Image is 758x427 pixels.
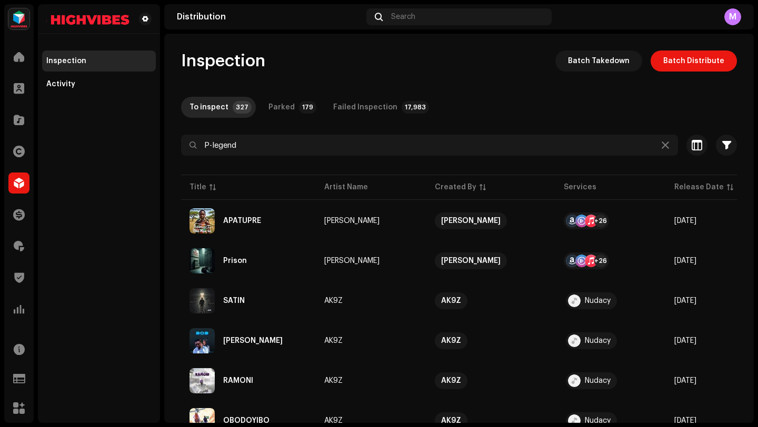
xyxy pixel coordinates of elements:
[674,182,724,192] div: Release Date
[435,292,547,309] span: AK9Z
[189,182,206,192] div: Title
[585,377,611,384] div: Nudacy
[46,57,86,65] div: Inspection
[324,417,343,424] div: AK9Z
[324,297,343,304] div: AK9Z
[555,50,642,72] button: Batch Takedown
[435,212,547,229] span: Obrempong Kwame
[268,97,295,118] div: Parked
[8,8,29,29] img: feab3aad-9b62-475c-8caf-26f15a9573ee
[189,248,215,273] img: 45d8c4ae-2fd0-46e2-ae04-35a9b01100a2
[324,217,418,225] span: Obrempong Kwame
[324,377,343,384] div: AK9Z
[189,368,215,393] img: 275b8dac-e8bd-4c32-a55d-36d5cb4b16b7
[189,288,215,313] img: 50e29eb6-6619-474a-bd8a-f6036b250721
[223,417,270,424] div: OBODOYIBO
[441,372,461,389] div: AK9Z
[42,50,156,72] re-m-nav-item: Inspection
[651,50,737,72] button: Batch Distribute
[324,217,380,225] div: [PERSON_NAME]
[324,417,418,424] span: AK9Z
[46,13,135,25] img: d4093022-bcd4-44a3-a5aa-2cc358ba159b
[181,135,678,156] input: Search
[324,377,418,384] span: AK9Z
[674,417,696,424] span: Nov 11, 2024
[674,337,696,344] span: Jun 29, 2024
[324,257,418,265] span: Obrempong Kwame
[324,337,418,344] span: AK9Z
[674,297,696,304] span: Jun 10, 2025
[435,332,547,349] span: AK9Z
[594,255,607,267] div: +26
[181,50,265,72] span: Inspection
[663,50,724,72] span: Batch Distribute
[324,257,380,265] div: [PERSON_NAME]
[46,80,75,88] div: Activity
[441,252,501,269] div: [PERSON_NAME]
[223,377,253,384] div: RAMONI
[189,328,215,353] img: c415924f-9411-4050-90c4-473c28a7e27c
[223,217,261,225] div: APATUPRE
[585,337,611,344] div: Nudacy
[391,13,415,21] span: Search
[674,217,696,225] span: Oct 10, 2025
[223,257,247,265] div: Prison
[585,297,611,304] div: Nudacy
[333,97,397,118] div: Failed Inspection
[223,297,245,304] div: SATIN
[441,292,461,309] div: AK9Z
[189,208,215,233] img: 8b160948-475a-41c9-94a0-1894609928d8
[233,101,252,114] p-badge: 327
[568,50,630,72] span: Batch Takedown
[435,182,476,192] div: Created By
[441,332,461,349] div: AK9Z
[42,74,156,95] re-m-nav-item: Activity
[594,215,607,227] div: +26
[435,372,547,389] span: AK9Z
[402,101,429,114] p-badge: 17,983
[674,257,696,265] span: Oct 10, 2025
[177,13,362,21] div: Distribution
[585,417,611,424] div: Nudacy
[299,101,316,114] p-badge: 179
[435,252,547,269] span: Obrempong Kwame
[724,8,741,25] div: M
[223,337,283,344] div: B.O.B
[324,337,343,344] div: AK9Z
[324,297,418,304] span: AK9Z
[189,97,228,118] div: To inspect
[674,377,696,384] span: Dec 24, 2024
[441,212,501,229] div: [PERSON_NAME]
